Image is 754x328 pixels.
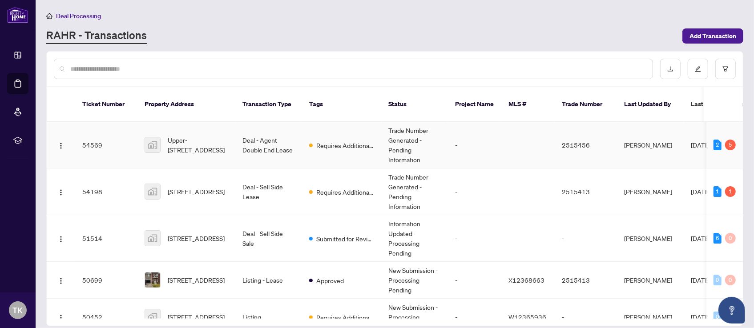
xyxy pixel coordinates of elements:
img: thumbnail-img [145,309,160,324]
span: [STREET_ADDRESS] [168,275,225,285]
div: 1 [725,186,736,197]
span: edit [695,66,701,72]
div: 0 [725,275,736,285]
td: Listing - Lease [235,262,302,299]
img: Logo [57,314,65,321]
span: Last Modified Date [691,99,745,109]
td: Information Updated - Processing Pending [381,215,448,262]
td: Deal - Agent Double End Lease [235,122,302,168]
th: Last Updated By [617,87,684,122]
img: Logo [57,189,65,196]
a: RAHR - Transactions [46,28,147,44]
th: Project Name [448,87,501,122]
div: 6 [714,233,722,244]
span: home [46,13,52,19]
span: [STREET_ADDRESS] [168,312,225,322]
span: Approved [316,276,344,285]
td: [PERSON_NAME] [617,122,684,168]
button: Logo [54,231,68,245]
span: Submitted for Review [316,234,374,244]
span: [DATE] [691,234,710,242]
img: thumbnail-img [145,231,160,246]
button: download [660,59,681,79]
button: Logo [54,273,68,287]
div: 2 [714,140,722,150]
span: Deal Processing [56,12,101,20]
td: [PERSON_NAME] [617,168,684,215]
span: Upper-[STREET_ADDRESS] [168,135,228,155]
div: 5 [725,140,736,150]
td: 54198 [75,168,137,215]
td: 2515413 [555,262,617,299]
td: Trade Number Generated - Pending Information [381,122,448,168]
td: New Submission - Processing Pending [381,262,448,299]
img: thumbnail-img [145,184,160,199]
td: - [448,168,501,215]
button: Open asap [718,297,745,324]
button: edit [688,59,708,79]
img: thumbnail-img [145,137,160,152]
button: filter [715,59,736,79]
td: 50699 [75,262,137,299]
img: Logo [57,277,65,284]
td: - [448,215,501,262]
th: Property Address [137,87,235,122]
td: 54569 [75,122,137,168]
span: W12365936 [508,313,546,321]
td: Deal - Sell Side Sale [235,215,302,262]
td: Deal - Sell Side Lease [235,168,302,215]
span: download [667,66,673,72]
img: logo [7,7,28,23]
span: [DATE] [691,141,710,149]
th: Transaction Type [235,87,302,122]
td: Trade Number Generated - Pending Information [381,168,448,215]
img: thumbnail-img [145,272,160,288]
span: X12368663 [508,276,544,284]
div: 0 [714,312,722,322]
span: Requires Additional Docs [316,312,374,322]
div: 0 [725,233,736,244]
td: 51514 [75,215,137,262]
span: [DATE] [691,276,710,284]
span: Requires Additional Docs [316,187,374,197]
span: Requires Additional Docs [316,140,374,150]
span: [STREET_ADDRESS] [168,187,225,196]
span: [DATE] [691,188,710,196]
span: Add Transaction [689,29,736,43]
span: filter [722,66,729,72]
button: Add Transaction [682,28,743,44]
th: Status [381,87,448,122]
img: Logo [57,236,65,243]
button: Logo [54,310,68,324]
button: Logo [54,184,68,199]
div: 1 [714,186,722,197]
td: 2515413 [555,168,617,215]
th: Trade Number [555,87,617,122]
td: - [448,262,501,299]
div: 0 [714,275,722,285]
td: - [448,122,501,168]
span: [DATE] [691,313,710,321]
td: - [555,215,617,262]
span: [STREET_ADDRESS] [168,233,225,243]
td: 2515456 [555,122,617,168]
button: Logo [54,138,68,152]
th: Tags [302,87,381,122]
td: [PERSON_NAME] [617,215,684,262]
th: Ticket Number [75,87,137,122]
th: MLS # [501,87,555,122]
span: TK [13,304,23,316]
img: Logo [57,142,65,149]
td: [PERSON_NAME] [617,262,684,299]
